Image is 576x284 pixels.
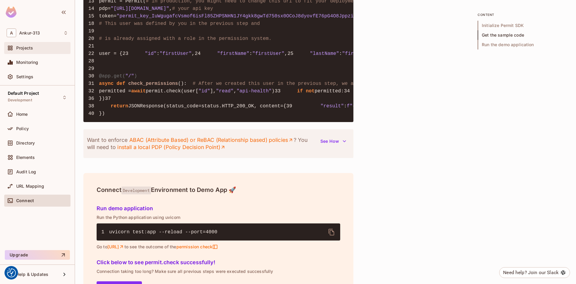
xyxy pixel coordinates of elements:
button: Consent Preferences [7,268,16,277]
h5: Click below to see permit.check successfully! [97,259,340,265]
span: 39 [286,103,297,110]
span: ) [134,73,137,79]
span: Elements [16,155,35,160]
span: 33 [274,88,285,95]
span: Policy [16,126,29,131]
span: "permit_key_IuWgugafcVsmof6isFl85ZHPSNHN1JY4gkk8gwTd750sx0OCoJ8dyovfE76pG4O8JppziWhWAigxLxfU4TTtDD" [117,13,406,19]
p: Go to to see the outcome of the [97,244,340,250]
span: "read" [216,88,234,94]
span: "[URL][DOMAIN_NAME]" [111,6,169,11]
button: See How [317,136,350,146]
p: Connection taking too long? Make sure all previous steps were executed successfully [97,269,340,274]
span: {user.get( [352,103,382,109]
span: Development [8,98,32,103]
span: # your api key [172,6,213,11]
span: , [284,51,287,56]
span: URL Mapping [16,184,44,189]
span: Projects [16,46,33,50]
span: 20 [88,35,99,42]
span: async [99,81,114,86]
span: 36 [88,95,99,102]
span: 19 [88,28,99,35]
span: 30 [88,73,99,80]
span: # is already assigned with a role in the permission system. [99,36,271,41]
span: Run the demo application [478,40,568,49]
span: 34 [344,88,355,95]
span: # This user was defined by you in the previous step and [99,21,260,26]
h4: Connect Environment to Demo App 🚀 [97,186,340,193]
span: permitted = [99,88,131,94]
span: 23 [122,50,133,57]
span: if [297,88,303,94]
span: uvicorn test:app --reload --port= [109,229,206,235]
span: 28 [88,58,99,65]
span: "/" [125,73,134,79]
span: Audit Log [16,169,36,174]
span: , [234,88,237,94]
span: : [249,51,252,56]
span: 14 [88,5,99,12]
span: "id" [199,88,210,94]
span: Workspace: Ankur-313 [19,31,40,35]
a: install a local PDP (Policy Decision Point) [117,144,226,151]
span: 18 [88,20,99,27]
span: def [117,81,125,86]
span: (): [178,81,187,86]
span: 22 [88,50,99,57]
span: , [169,6,172,11]
span: token= [99,13,117,19]
span: JSONResponse(status_code=status.HTTP_200_OK, content={ [128,103,286,109]
span: "api-health" [236,88,271,94]
span: 37 [105,95,116,102]
span: "result" [320,103,344,109]
span: A [7,28,16,37]
span: 29 [88,65,99,72]
span: 24 [195,50,205,57]
span: permission check [176,244,218,250]
span: Settings [16,74,33,79]
span: , [192,51,195,56]
span: f" [347,103,353,109]
span: Development [121,187,151,194]
img: SReyMgAAAABJRU5ErkJggg== [6,7,16,18]
a: [URL] [107,244,124,250]
span: await [131,88,146,94]
span: Help & Updates [16,272,48,277]
p: Run the Python application using uvicorn [97,215,340,220]
h5: Run demo application [97,205,340,211]
span: not [306,88,314,94]
button: Upgrade [5,250,70,260]
span: "firstUser" [342,51,374,56]
span: ) [271,88,274,94]
p: content [478,12,568,17]
span: @app.get( [99,73,125,79]
span: 40 [88,110,99,117]
span: : [339,51,342,56]
span: "firstUser" [160,51,192,56]
span: ], [210,88,216,94]
span: permit.check(user[ [146,88,199,94]
span: : [157,51,160,56]
div: Need help? Join our Slack [503,269,559,276]
span: "id" [145,51,157,56]
span: pdp= [99,6,111,11]
button: delete [324,225,339,239]
span: Directory [16,141,35,145]
span: return [111,103,128,109]
span: 32 [88,88,99,95]
span: "firstName" [217,51,249,56]
span: Default Project [8,91,39,96]
span: Get the sample code [478,30,568,40]
span: 15 [88,13,99,20]
p: Want to enforce ? You will need to [87,136,317,151]
span: "lastName" [310,51,339,56]
span: Initialize Permit SDK [478,21,568,30]
span: : [344,103,347,109]
img: Revisit consent button [7,268,16,277]
span: 25 [287,50,298,57]
span: 31 [88,80,99,87]
span: permitted: [315,88,344,94]
span: Home [16,112,28,117]
span: 38 [88,103,99,110]
span: 1 [101,229,109,236]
